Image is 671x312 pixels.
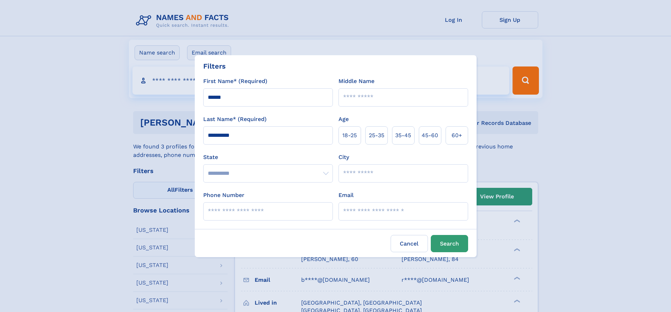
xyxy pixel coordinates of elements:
[431,235,468,252] button: Search
[369,131,384,140] span: 25‑35
[203,153,333,161] label: State
[338,115,349,123] label: Age
[203,61,226,71] div: Filters
[342,131,357,140] span: 18‑25
[391,235,428,252] label: Cancel
[203,77,267,85] label: First Name* (Required)
[338,153,349,161] label: City
[422,131,438,140] span: 45‑60
[203,191,244,199] label: Phone Number
[395,131,411,140] span: 35‑45
[452,131,462,140] span: 60+
[338,77,374,85] label: Middle Name
[338,191,354,199] label: Email
[203,115,267,123] label: Last Name* (Required)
